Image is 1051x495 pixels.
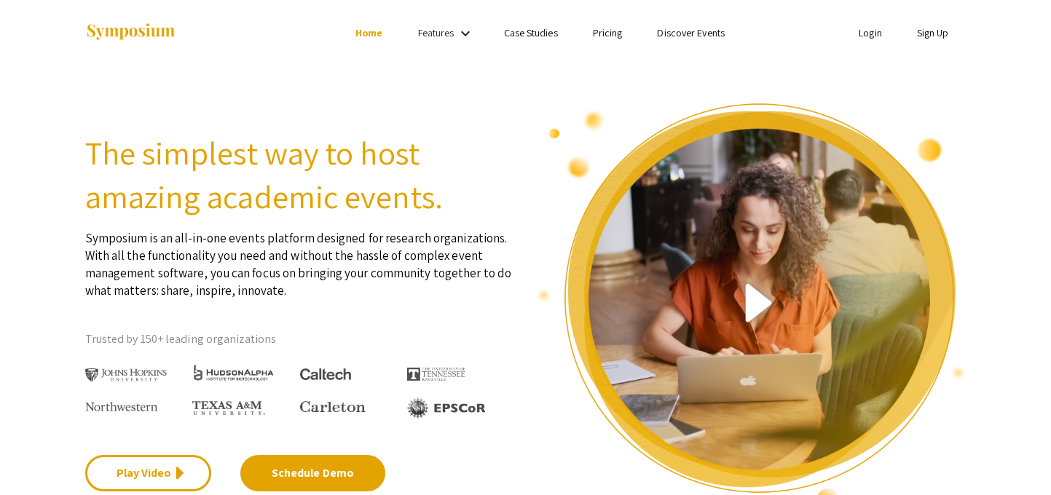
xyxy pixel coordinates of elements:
[85,131,515,218] h2: The simplest way to host amazing academic events.
[300,401,366,413] img: Carleton
[917,26,949,39] a: Sign Up
[85,218,515,299] p: Symposium is an all-in-one events platform designed for research organizations. With all the func...
[657,26,725,39] a: Discover Events
[85,455,211,491] a: Play Video
[407,397,487,419] img: EPSCOR
[192,401,265,416] img: Texas A&M University
[192,364,275,381] img: HudsonAlpha
[300,368,351,381] img: Caltech
[457,25,474,42] mat-icon: Expand Features list
[593,26,623,39] a: Pricing
[240,455,385,491] a: Schedule Demo
[355,26,382,39] a: Home
[407,368,465,381] img: The University of Tennessee
[504,26,558,39] a: Case Studies
[859,26,882,39] a: Login
[418,26,454,39] a: Features
[85,368,168,382] img: Johns Hopkins University
[85,402,158,411] img: Northwestern
[85,23,176,42] img: Symposium by ForagerOne
[85,328,515,350] p: Trusted by 150+ leading organizations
